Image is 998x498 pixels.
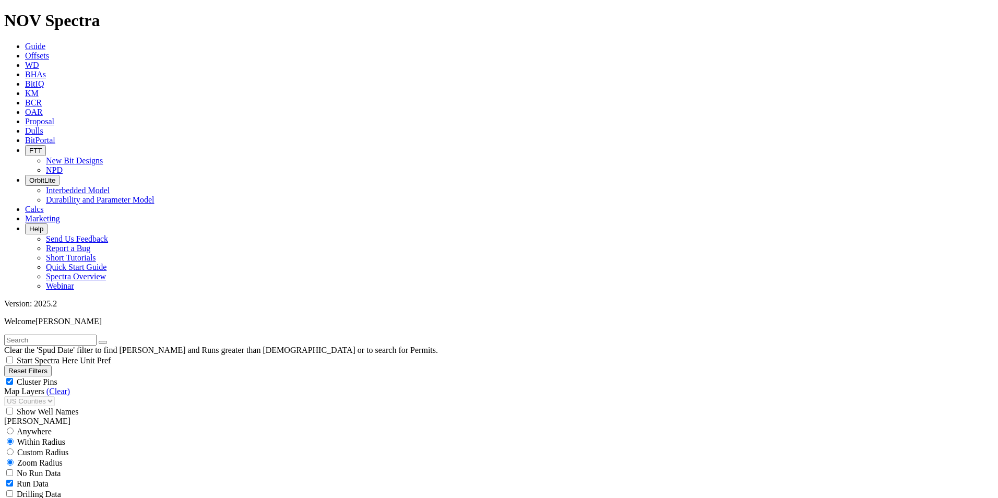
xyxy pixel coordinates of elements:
[46,272,106,281] a: Spectra Overview
[17,356,78,365] span: Start Spectra Here
[4,11,994,30] h1: NOV Spectra
[46,165,63,174] a: NPD
[6,357,13,363] input: Start Spectra Here
[80,356,111,365] span: Unit Pref
[25,205,44,214] a: Calcs
[17,437,65,446] span: Within Radius
[46,234,108,243] a: Send Us Feedback
[17,377,57,386] span: Cluster Pins
[25,126,43,135] a: Dulls
[25,89,39,98] a: KM
[17,407,78,416] span: Show Well Names
[4,317,994,326] p: Welcome
[46,156,103,165] a: New Bit Designs
[25,42,45,51] a: Guide
[46,186,110,195] a: Interbedded Model
[17,479,49,488] span: Run Data
[25,98,42,107] a: BCR
[29,147,42,155] span: FTT
[4,346,438,354] span: Clear the 'Spud Date' filter to find [PERSON_NAME] and Runs greater than [DEMOGRAPHIC_DATA] or to...
[4,365,52,376] button: Reset Filters
[25,175,60,186] button: OrbitLite
[25,145,46,156] button: FTT
[17,469,61,478] span: No Run Data
[46,195,155,204] a: Durability and Parameter Model
[25,79,44,88] a: BitIQ
[46,253,96,262] a: Short Tutorials
[29,176,55,184] span: OrbitLite
[25,70,46,79] a: BHAs
[29,225,43,233] span: Help
[17,448,68,457] span: Custom Radius
[46,263,106,271] a: Quick Start Guide
[17,427,52,436] span: Anywhere
[25,214,60,223] a: Marketing
[25,117,54,126] a: Proposal
[4,335,97,346] input: Search
[25,61,39,69] a: WD
[25,136,55,145] a: BitPortal
[25,108,43,116] a: OAR
[46,281,74,290] a: Webinar
[4,417,994,426] div: [PERSON_NAME]
[4,387,44,396] span: Map Layers
[25,51,49,60] a: Offsets
[35,317,102,326] span: [PERSON_NAME]
[46,244,90,253] a: Report a Bug
[4,299,994,309] div: Version: 2025.2
[25,223,47,234] button: Help
[46,387,70,396] a: (Clear)
[17,458,63,467] span: Zoom Radius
